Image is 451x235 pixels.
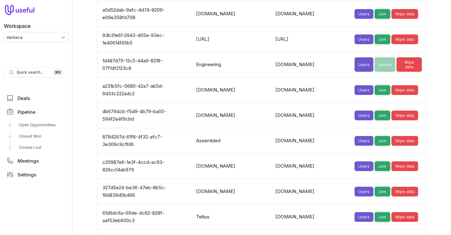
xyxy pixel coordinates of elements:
button: Users [355,212,373,222]
td: [DOMAIN_NAME] [272,1,351,27]
button: Join [375,34,390,44]
span: Pipeline [18,110,35,114]
td: db6794cb-f5d9-4b79-ba05-594f2e4f9cbd [97,103,192,128]
button: Wipe data [391,85,418,95]
td: [DOMAIN_NAME] [272,77,351,103]
button: Join [375,187,390,196]
td: 8784267d-61f8-4f32-afc7-3e309c9cfb16 [97,128,192,154]
a: Closed Won [4,131,68,141]
a: Deals [4,92,68,104]
td: a231b5fc-0680-42a7-ab5d-6d33c222adc2 [97,77,192,103]
td: 1d487d70-12c5-44a9-8218-07f1df2123c8 [97,52,192,77]
button: Wipe data [391,111,418,120]
td: [DOMAIN_NAME] [272,103,351,128]
td: [DOMAIN_NAME] [192,154,272,179]
button: Users [355,85,373,95]
button: Wipe data [391,212,418,222]
td: [DOMAIN_NAME] [192,1,272,27]
a: Open Opportunities [4,120,68,130]
td: [DOMAIN_NAME] [192,77,272,103]
td: a0d52dab-9afc-4d74-8209-e09e358fd708 [97,1,192,27]
td: [URL] [272,27,351,52]
button: Wipe data [397,57,422,72]
a: Settings [4,169,68,180]
span: Quick search... [17,70,44,75]
button: Users [355,187,373,196]
button: Users [355,161,373,171]
a: Closed Lost [4,143,68,153]
button: Users [355,34,373,44]
button: Wipe data [391,136,418,146]
td: Engineering [192,52,272,77]
button: Join [375,136,390,146]
button: Users [355,136,373,146]
kbd: ⌘ K [53,69,63,76]
td: 93b31e61-2943-465e-93ec-1e40614f45b5 [97,27,192,52]
span: Meetings [18,159,39,163]
td: [DOMAIN_NAME] [192,103,272,128]
a: Meetings [4,155,68,166]
td: [DOMAIN_NAME] [192,179,272,204]
button: Wipe data [391,161,418,171]
td: [DOMAIN_NAME] [272,128,351,154]
td: Tellius [192,204,272,230]
button: Wipe data [391,187,418,196]
span: Deals [18,96,30,101]
td: 327d5e24-be36-47eb-8b5c-19d839d0b466 [97,179,192,204]
button: Joined [375,57,395,72]
span: Settings [18,172,36,177]
td: [URL] [192,27,272,52]
button: Join [375,111,390,120]
button: Join [375,85,390,95]
button: Wipe data [391,34,418,44]
button: Users [355,9,373,19]
a: Pipeline [4,106,68,118]
div: Pipeline submenu [4,120,68,153]
button: Join [375,161,390,171]
button: Users [355,57,373,72]
button: Join [375,212,390,222]
button: Join [375,9,390,19]
label: Workspace [4,22,31,30]
td: Assembled [192,128,272,154]
td: [DOMAIN_NAME] [272,179,351,204]
td: c20987e6-1e3f-4ccd-ac93-826cc14ab979 [97,154,192,179]
button: Wipe data [391,9,418,19]
td: 61d6dc6a-69de-4c82-828f-aaf53eb600c3 [97,204,192,230]
td: [DOMAIN_NAME] [272,204,351,230]
td: [DOMAIN_NAME] [272,154,351,179]
td: [DOMAIN_NAME] [272,52,351,77]
button: Users [355,111,373,120]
